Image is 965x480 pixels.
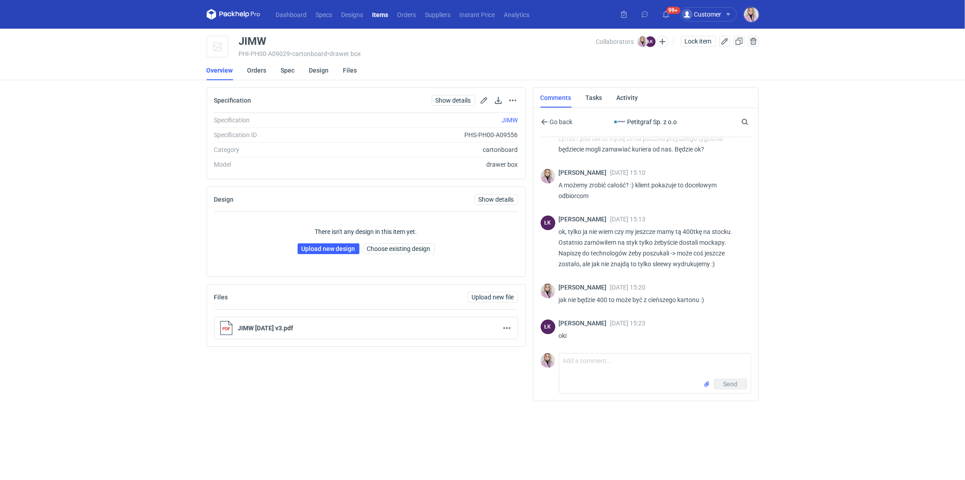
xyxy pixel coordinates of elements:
[617,88,638,108] a: Activity
[559,330,744,341] p: oki
[343,61,357,80] a: Files
[214,97,251,104] h2: Specification
[610,216,646,223] span: [DATE] 15:13
[659,7,673,22] button: 99+
[559,122,744,155] p: Dzień dobry Pani Klaudio, mamy wydrukowac sam sleeve na cyfrze? jeśli tak to myślę że na pocżtku ...
[239,36,267,47] div: JIMW
[541,353,555,368] img: Klaudia Wiśniewska
[541,216,555,230] figcaption: ŁK
[610,169,646,176] span: [DATE] 15:10
[222,326,230,331] tspan: PDF
[455,9,500,20] a: Instant Price
[214,160,336,169] div: Model
[336,145,518,154] div: cartonboard
[541,320,555,334] figcaption: ŁK
[207,61,233,80] a: Overview
[312,9,337,20] a: Specs
[680,7,744,22] button: Customer
[548,119,573,125] span: Go back
[637,36,648,47] img: Klaudia Wiśniewska
[610,320,646,327] span: [DATE] 15:23
[290,50,328,57] span: • cartonboard
[336,130,518,139] div: PHS-PH00-A09556
[748,36,759,47] button: Delete item
[559,320,610,327] span: [PERSON_NAME]
[541,88,571,108] a: Comments
[744,7,759,22] img: Klaudia Wiśniewska
[367,246,431,252] span: Choose existing design
[685,38,712,44] span: Lock item
[207,9,260,20] svg: Packhelp Pro
[363,243,435,254] button: Choose existing design
[541,320,555,334] div: Łukasz Kowalski
[714,379,747,389] button: Send
[645,36,656,47] figcaption: ŁK
[586,88,602,108] a: Tasks
[723,381,738,387] span: Send
[502,323,512,333] button: Actions
[559,226,744,269] p: ok, tylko ja nie wiem czy my jeszcze mamy tą 400tkę na stocku. Ostatnio zamówiłem na styk tylko ż...
[239,50,596,57] div: PHI-PH00-A09029
[502,117,518,124] a: JIMW
[614,117,625,127] img: Petitgraf Sp. z o.o
[734,36,744,47] button: Duplicate Item
[559,180,744,201] p: A możemy zrobić całość? :) klient pokazuje to docelowym odbiorcom
[281,61,295,80] a: Spec
[493,95,504,106] button: Download specification
[315,227,417,236] p: There isn't any design in this item yet.
[272,9,312,20] a: Dashboard
[596,38,634,45] span: Collaborators
[472,294,514,300] span: Upload new file
[328,50,361,57] span: • drawer box
[541,284,555,298] img: Klaudia Wiśniewska
[336,160,518,169] div: drawer box
[541,169,555,184] img: Klaudia Wiśniewska
[559,216,610,223] span: [PERSON_NAME]
[681,36,716,47] button: Lock item
[468,292,518,303] button: Upload new file
[238,324,496,332] p: JIMW [DATE] v3.pdf
[214,130,336,139] div: Specification ID
[559,169,610,176] span: [PERSON_NAME]
[682,9,722,20] div: Customer
[309,61,329,80] a: Design
[214,145,336,154] div: Category
[368,9,393,20] a: Items
[507,95,518,106] button: Actions
[719,36,730,47] button: Edit item
[337,9,368,20] a: Designs
[610,284,646,291] span: [DATE] 15:20
[298,243,359,254] a: Upload new design
[214,116,336,125] div: Specification
[432,95,475,106] a: Show details
[559,294,744,305] p: jak nie będzie 400 to może być z cieńszego kartonu :)
[214,196,234,203] h2: Design
[541,117,573,127] button: Go back
[500,9,534,20] a: Analytics
[214,294,228,301] h2: Files
[479,95,489,106] button: Edit spec
[602,117,689,127] div: Petitgraf Sp. z o.o
[247,61,267,80] a: Orders
[656,36,668,48] button: Edit collaborators
[421,9,455,20] a: Suppliers
[559,284,610,291] span: [PERSON_NAME]
[740,117,768,127] input: Search
[393,9,421,20] a: Orders
[541,216,555,230] div: Łukasz Kowalski
[475,194,518,205] a: Show details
